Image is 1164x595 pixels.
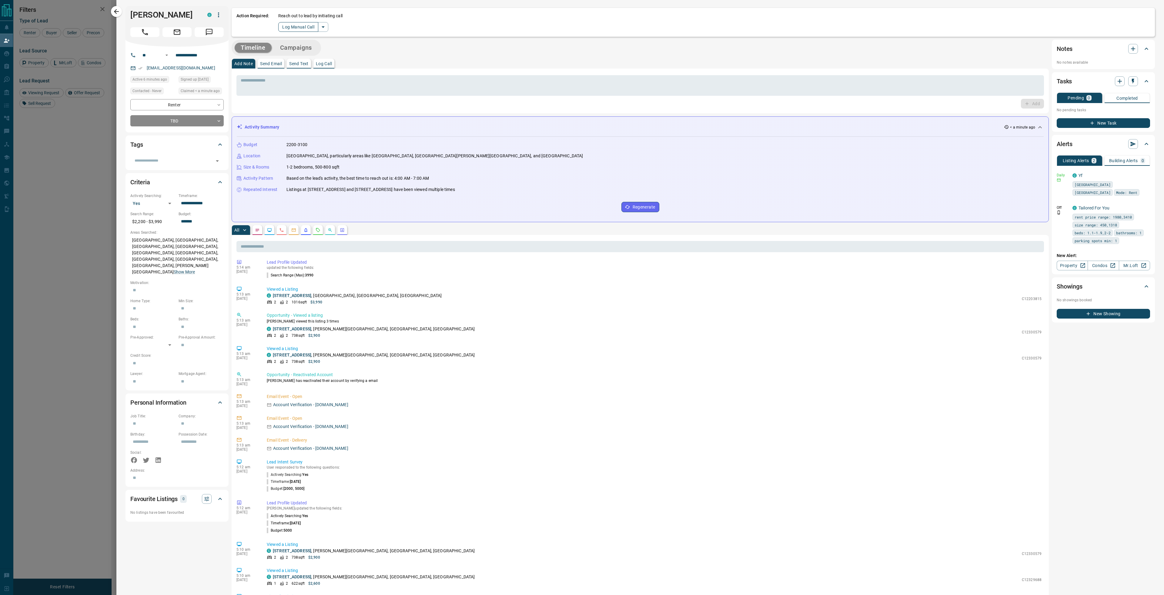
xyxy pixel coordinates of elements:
[236,265,258,269] p: 5:14 am
[195,27,224,37] span: Message
[283,486,305,491] span: [2000, 5000]
[286,555,288,560] p: 2
[1057,210,1061,215] svg: Push Notification Only
[236,296,258,301] p: [DATE]
[274,555,276,560] p: 2
[267,513,308,519] p: Actively Searching :
[328,228,333,232] svg: Opportunities
[273,548,311,553] a: [STREET_ADDRESS]
[235,43,272,53] button: Timeline
[130,450,176,455] p: Social:
[267,346,1042,352] p: Viewed a Listing
[130,494,178,504] h2: Favourite Listings
[234,228,239,232] p: All
[267,520,301,526] p: Timeframe :
[130,395,224,410] div: Personal Information
[179,432,224,437] p: Possession Date:
[292,333,305,338] p: 738 sqft
[130,398,186,407] h2: Personal Information
[130,235,224,277] p: [GEOGRAPHIC_DATA], [GEOGRAPHIC_DATA], [GEOGRAPHIC_DATA], [GEOGRAPHIC_DATA], [GEOGRAPHIC_DATA], [G...
[260,62,282,66] p: Send Email
[279,228,284,232] svg: Calls
[286,142,307,148] p: 2200-3100
[1116,189,1137,196] span: Mode: Rent
[1057,139,1072,149] h2: Alerts
[1022,577,1042,583] p: C12329688
[236,573,258,578] p: 5:10 am
[1057,105,1150,115] p: No pending tasks
[130,298,176,304] p: Home Type:
[236,578,258,582] p: [DATE]
[273,423,348,430] p: Account Verification - [DOMAIN_NAME]
[236,465,258,469] p: 5:12 am
[274,581,276,586] p: 1
[273,292,442,299] p: , [GEOGRAPHIC_DATA], [GEOGRAPHIC_DATA], [GEOGRAPHIC_DATA]
[1057,76,1072,86] h2: Tasks
[1072,206,1077,210] div: condos.ca
[132,76,167,82] span: Active 6 minutes ago
[130,27,159,37] span: Call
[1088,96,1090,100] p: 0
[286,333,288,338] p: 2
[1057,172,1069,178] p: Daily
[267,415,1042,422] p: Email Event - Open
[267,286,1042,292] p: Viewed a Listing
[1142,159,1144,163] p: 0
[305,273,313,277] span: 3990
[1022,551,1042,557] p: C12330579
[130,140,143,149] h2: Tags
[130,199,176,208] div: Yes
[179,316,224,322] p: Baths:
[286,186,455,193] p: Listings at [STREET_ADDRESS] and [STREET_ADDRESS] have been viewed multiple times
[274,359,276,364] p: 2
[207,13,212,17] div: condos.ca
[1119,261,1150,270] a: Mr.Loft
[1075,238,1117,244] span: parking spots min: 1
[1057,60,1150,65] p: No notes available
[267,319,1042,324] p: [PERSON_NAME] viewed this listing 3 times
[243,153,260,159] p: Location
[316,228,320,232] svg: Requests
[267,259,1042,266] p: Lead Profile Updated
[286,359,288,364] p: 2
[236,352,258,356] p: 5:13 am
[283,528,292,533] span: 5000
[267,312,1042,319] p: Opportunity - Viewed a listing
[274,333,276,338] p: 2
[179,211,224,217] p: Budget:
[267,266,1042,270] p: updated the following fields:
[302,473,308,477] span: Yes
[273,293,311,298] a: [STREET_ADDRESS]
[179,335,224,340] p: Pre-Approval Amount:
[163,52,170,59] button: Open
[1057,42,1150,56] div: Notes
[308,359,320,364] p: $2,900
[267,528,292,533] p: Budget :
[1116,96,1138,100] p: Completed
[291,228,296,232] svg: Emails
[1057,261,1088,270] a: Property
[130,10,198,20] h1: [PERSON_NAME]
[130,175,224,189] div: Criteria
[267,393,1042,400] p: Email Event - Open
[273,326,475,332] p: , [PERSON_NAME][GEOGRAPHIC_DATA], [GEOGRAPHIC_DATA], [GEOGRAPHIC_DATA]
[130,492,224,506] div: Favourite Listings0
[267,293,271,298] div: condos.ca
[273,402,348,408] p: Account Verification - [DOMAIN_NAME]
[289,62,309,66] p: Send Text
[236,323,258,327] p: [DATE]
[130,510,224,515] p: No listings have been favourited
[130,217,176,227] p: $2,200 - $3,990
[310,299,322,305] p: $3,990
[236,318,258,323] p: 5:13 am
[179,88,224,96] div: Wed Aug 13 2025
[1057,178,1061,182] svg: Email
[213,157,222,165] button: Open
[243,186,277,193] p: Repeated Interest
[1057,279,1150,294] div: Showings
[1022,356,1042,361] p: C12330579
[181,88,220,94] span: Claimed < a minute ago
[267,327,271,331] div: condos.ca
[236,399,258,404] p: 5:13 am
[292,299,307,305] p: 1016 sqft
